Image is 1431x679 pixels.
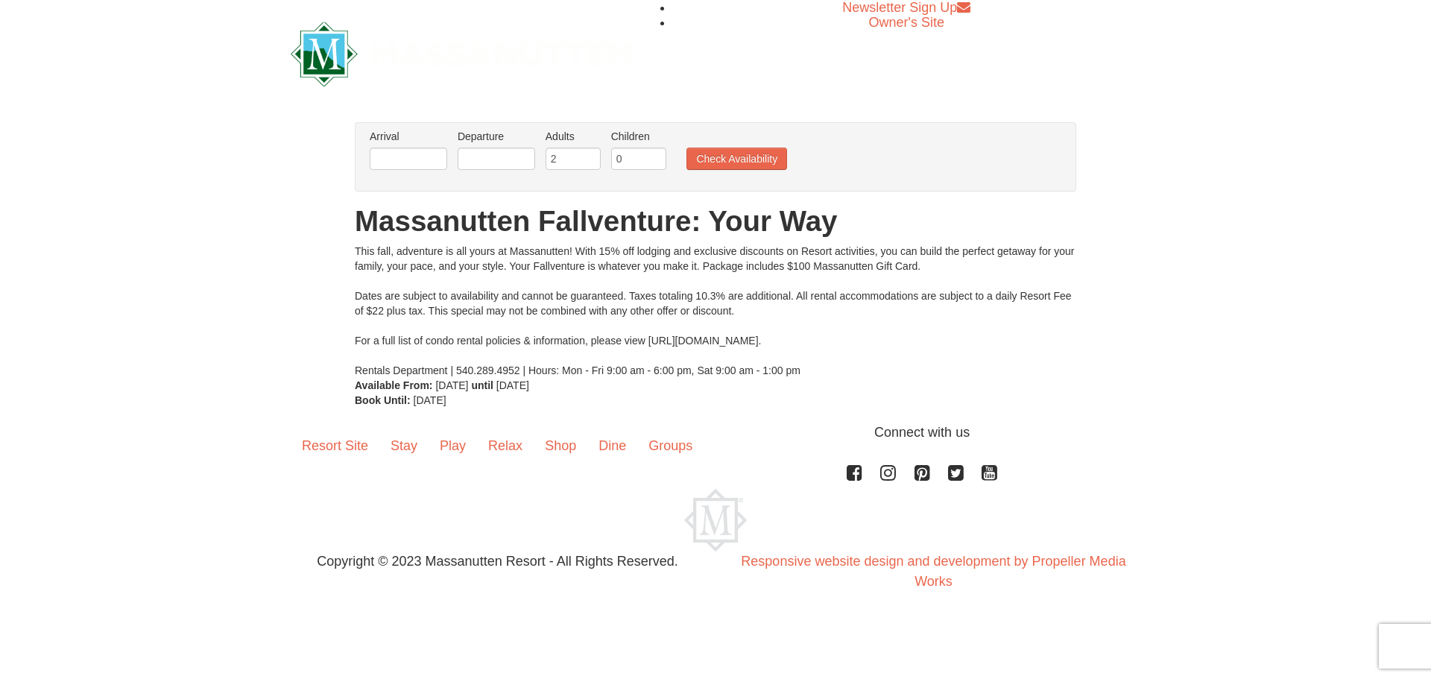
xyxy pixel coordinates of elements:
strong: until [471,379,493,391]
a: Owner's Site [869,15,944,30]
p: Copyright © 2023 Massanutten Resort - All Rights Reserved. [279,552,715,572]
button: Check Availability [686,148,787,170]
span: [DATE] [435,379,468,391]
img: Massanutten Resort Logo [291,22,632,86]
div: This fall, adventure is all yours at Massanutten! With 15% off lodging and exclusive discounts on... [355,244,1076,378]
strong: Available From: [355,379,433,391]
a: Responsive website design and development by Propeller Media Works [741,554,1125,589]
label: Adults [546,129,601,144]
label: Departure [458,129,535,144]
label: Arrival [370,129,447,144]
h1: Massanutten Fallventure: Your Way [355,206,1076,236]
a: Shop [534,423,587,469]
a: Groups [637,423,704,469]
a: Dine [587,423,637,469]
span: [DATE] [414,394,446,406]
a: Massanutten Resort [291,34,632,69]
a: Relax [477,423,534,469]
span: [DATE] [496,379,529,391]
a: Stay [379,423,429,469]
p: Connect with us [291,423,1140,443]
strong: Book Until: [355,394,411,406]
img: Massanutten Resort Logo [684,489,747,552]
a: Play [429,423,477,469]
label: Children [611,129,666,144]
a: Resort Site [291,423,379,469]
